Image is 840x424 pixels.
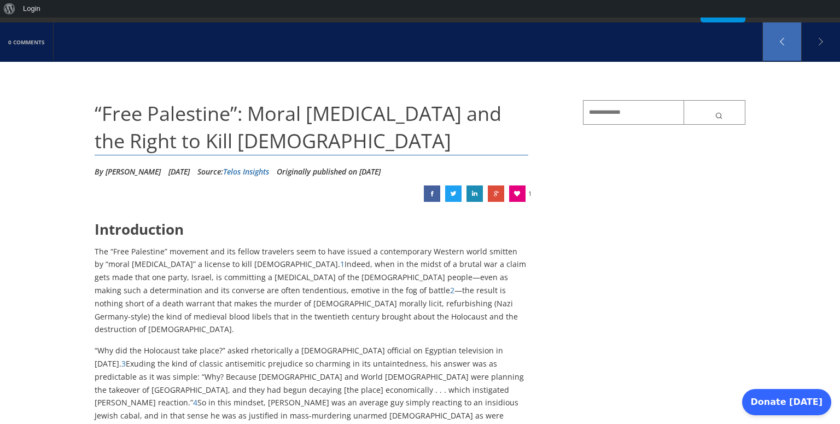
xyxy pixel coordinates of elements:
[466,185,483,202] a: “Free Palestine”: Moral Exhibitionism and the Right to Kill Jews
[121,358,126,369] a: 3
[528,185,532,202] span: 1
[95,164,161,180] li: By [PERSON_NAME]
[193,397,197,408] a: 4
[424,185,440,202] a: “Free Palestine”: Moral Exhibitionism and the Right to Kill Jews
[95,219,184,239] strong: Introduction
[488,185,504,202] a: “Free Palestine”: Moral Exhibitionism and the Right to Kill Jews
[450,285,454,295] a: 2
[168,164,190,180] li: [DATE]
[197,164,269,180] div: Source:
[223,166,269,177] a: Telos Insights
[445,185,462,202] a: “Free Palestine”: Moral Exhibitionism and the Right to Kill Jews
[95,100,501,154] span: “Free Palestine”: Moral [MEDICAL_DATA] and the Right to Kill [DEMOGRAPHIC_DATA]
[340,259,345,269] a: 1
[277,164,381,180] li: Originally published on [DATE]
[95,245,528,336] p: The “Free Palestine” movement and its fellow travelers seem to have issued a contemporary Western...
